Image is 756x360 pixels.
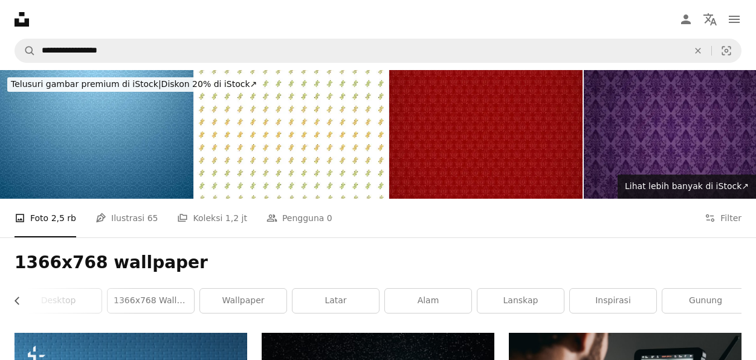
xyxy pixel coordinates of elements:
a: alam [385,289,471,313]
button: Bahasa [698,7,722,31]
button: Hapus [685,39,711,62]
form: Temuka visual di seluruh situs [15,39,741,63]
a: latar [292,289,379,313]
button: Pencarian di Unsplash [15,39,36,62]
a: Beranda — Unsplash [15,12,29,27]
a: 1366x768 wallpaper anime [108,289,194,313]
button: Pencarian visual [712,39,741,62]
span: 65 [147,211,158,225]
a: desktop [15,289,102,313]
button: Menu [722,7,746,31]
span: Lihat lebih banyak di iStock ↗ [625,181,749,191]
a: Pengguna 0 [267,199,332,237]
div: Diskon 20% di iStock ↗ [7,77,260,92]
a: Ilustrasi 65 [95,199,158,237]
img: latar belakang pola [195,70,388,199]
img: Wallpaper Bunga [389,70,583,199]
a: Lihat lebih banyak di iStock↗ [618,175,756,199]
a: Wallpaper [200,289,286,313]
a: gunung [662,289,749,313]
button: gulir daftar ke kiri [15,289,28,313]
button: Filter [705,199,741,237]
span: 1,2 jt [225,211,247,225]
a: Koleksi 1,2 jt [177,199,247,237]
a: lanskap [477,289,564,313]
h1: 1366x768 wallpaper [15,252,741,274]
span: Telusuri gambar premium di iStock | [11,79,161,89]
span: 0 [327,211,332,225]
a: Inspirasi [570,289,656,313]
a: Masuk/Daftar [674,7,698,31]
